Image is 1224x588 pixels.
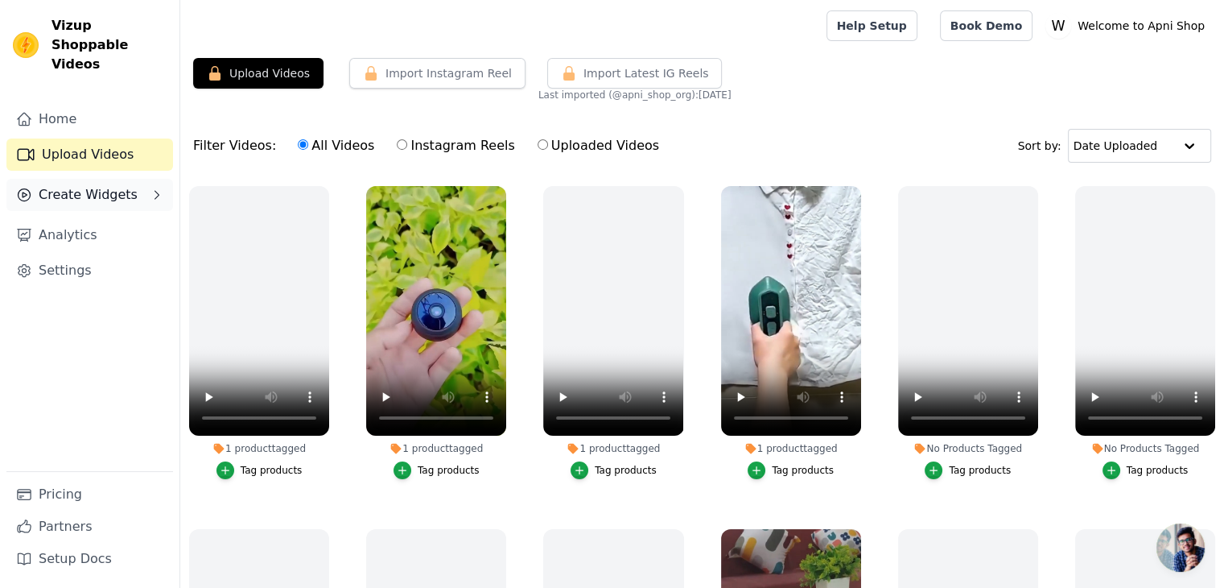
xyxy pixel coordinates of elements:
[39,185,138,205] span: Create Widgets
[6,511,173,543] a: Partners
[1018,129,1212,163] div: Sort by:
[721,442,861,455] div: 1 product tagged
[1045,11,1211,40] button: W Welcome to Apni Shop
[349,58,525,89] button: Import Instagram Reel
[6,103,173,135] a: Home
[537,135,660,156] label: Uploaded Videos
[1127,464,1189,477] div: Tag products
[1102,462,1189,479] button: Tag products
[52,16,167,74] span: Vizup Shoppable Videos
[6,219,173,251] a: Analytics
[193,58,324,89] button: Upload Videos
[418,464,480,477] div: Tag products
[940,10,1032,41] a: Book Demo
[748,462,834,479] button: Tag products
[216,462,303,479] button: Tag products
[538,89,732,101] span: Last imported (@ apni_shop_org ): [DATE]
[595,464,657,477] div: Tag products
[1071,11,1211,40] p: Welcome to Apni Shop
[949,464,1011,477] div: Tag products
[547,58,723,89] button: Import Latest IG Reels
[583,65,709,81] span: Import Latest IG Reels
[898,442,1038,455] div: No Products Tagged
[397,139,407,150] input: Instagram Reels
[1075,442,1215,455] div: No Products Tagged
[6,255,173,287] a: Settings
[298,139,308,150] input: All Videos
[772,464,834,477] div: Tag products
[1156,524,1205,572] div: Open chat
[925,462,1011,479] button: Tag products
[193,127,668,164] div: Filter Videos:
[543,442,683,455] div: 1 product tagged
[189,442,329,455] div: 1 product tagged
[6,179,173,211] button: Create Widgets
[571,462,657,479] button: Tag products
[366,442,506,455] div: 1 product tagged
[396,135,515,156] label: Instagram Reels
[394,462,480,479] button: Tag products
[6,543,173,575] a: Setup Docs
[241,464,303,477] div: Tag products
[297,135,375,156] label: All Videos
[6,478,173,511] a: Pricing
[538,139,548,150] input: Uploaded Videos
[826,10,917,41] a: Help Setup
[1052,18,1065,34] text: W
[13,32,39,58] img: Vizup
[6,139,173,171] a: Upload Videos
